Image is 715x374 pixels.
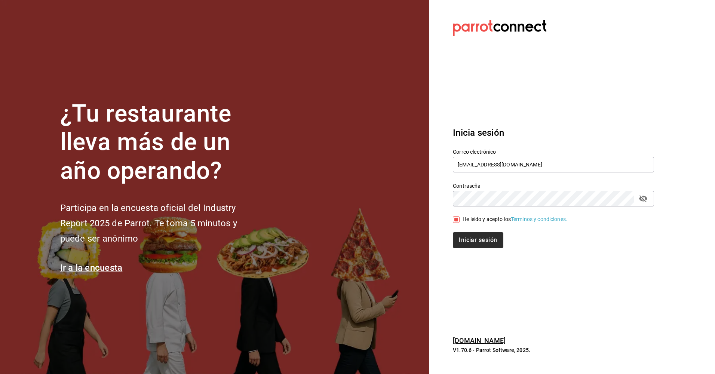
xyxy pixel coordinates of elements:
h3: Inicia sesión [453,126,654,140]
button: passwordField [637,192,650,205]
input: Ingresa tu correo electrónico [453,157,654,172]
a: [DOMAIN_NAME] [453,337,506,344]
button: Iniciar sesión [453,232,503,248]
div: He leído y acepto los [463,215,567,223]
p: V1.70.6 - Parrot Software, 2025. [453,346,654,354]
h1: ¿Tu restaurante lleva más de un año operando? [60,99,262,186]
label: Contraseña [453,183,654,188]
a: Términos y condiciones. [511,216,567,222]
a: Ir a la encuesta [60,263,123,273]
label: Correo electrónico [453,149,654,154]
h2: Participa en la encuesta oficial del Industry Report 2025 de Parrot. Te toma 5 minutos y puede se... [60,200,262,246]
